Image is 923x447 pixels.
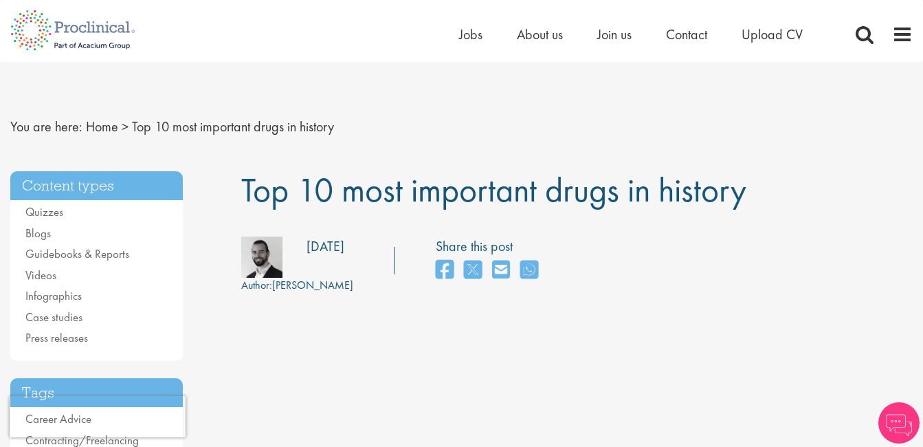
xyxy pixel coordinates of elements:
[10,378,183,408] h3: Tags
[517,25,563,43] a: About us
[241,278,353,294] div: [PERSON_NAME]
[742,25,803,43] a: Upload CV
[492,256,510,285] a: share on email
[241,168,746,212] span: Top 10 most important drugs in history
[132,118,334,135] span: Top 10 most important drugs in history
[459,25,482,43] a: Jobs
[436,237,545,257] label: Share this post
[520,256,538,285] a: share on whats app
[10,171,183,201] h3: Content types
[436,256,454,285] a: share on facebook
[666,25,707,43] a: Contact
[241,278,272,292] span: Author:
[25,226,51,241] a: Blogs
[25,330,88,345] a: Press releases
[10,118,82,135] span: You are here:
[10,396,186,437] iframe: reCAPTCHA
[597,25,632,43] a: Join us
[25,204,63,219] a: Quizzes
[25,268,56,283] a: Videos
[25,246,129,261] a: Guidebooks & Reports
[241,237,282,278] img: 76d2c18e-6ce3-4617-eefd-08d5a473185b
[86,118,118,135] a: breadcrumb link
[307,237,344,257] div: [DATE]
[122,118,129,135] span: >
[25,288,82,303] a: Infographics
[464,256,482,285] a: share on twitter
[25,309,82,325] a: Case studies
[878,402,920,444] img: Chatbot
